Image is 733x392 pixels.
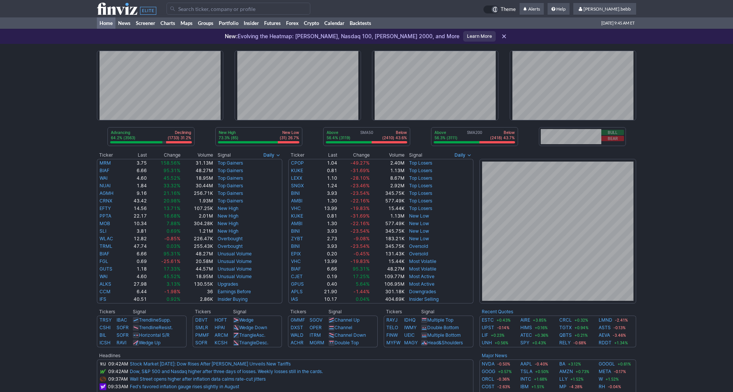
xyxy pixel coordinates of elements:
[559,331,572,339] a: QBTS
[584,6,631,12] span: [PERSON_NAME].bebb
[350,213,370,219] span: -31.69%
[434,135,458,140] p: 56.3% (3111)
[386,340,400,345] a: MYFW
[97,17,115,29] a: Home
[601,17,635,29] span: [DATE] 9:45 AM ET
[599,316,612,324] a: LMND
[350,190,370,196] span: -23.54%
[125,190,147,197] td: 9.16
[409,221,429,226] a: New Low
[427,340,463,345] a: Head&Shoulders
[100,205,111,211] a: EFTY
[115,17,133,29] a: News
[100,266,112,272] a: GUTS
[125,182,147,190] td: 1.84
[117,332,129,338] a: SOFR
[404,317,416,323] a: IDHQ
[288,151,315,159] th: Ticker
[291,325,303,330] a: DXST
[490,135,515,140] p: (2418) 43.7%
[370,182,405,190] td: 2.92M
[322,17,347,29] a: Calendar
[599,360,615,368] a: GOOGL
[326,130,408,141] div: SMA50
[139,325,173,330] a: TrendlineResist.
[454,151,465,159] span: Daily
[216,17,241,29] a: Portfolio
[427,332,461,338] a: Multiple Bottom
[261,17,283,29] a: Futures
[291,236,303,241] a: ZYBT
[130,361,291,367] a: Stock Market [DATE]: Dow Rises After [PERSON_NAME] Unveils New Tariffs
[520,339,529,347] a: SPY
[501,5,516,14] span: Theme
[225,33,459,40] p: Evolving the Heatmap: [PERSON_NAME], Nasdaq 100, [PERSON_NAME] 2000, and More
[218,243,243,249] a: Overbought
[520,324,532,331] a: HIMS
[163,183,181,188] span: 33.32%
[215,317,227,323] a: HOFT
[181,167,213,174] td: 48.27M
[559,368,573,375] a: AMZN
[100,236,113,241] a: WLAC
[599,324,611,331] a: ASTS
[350,175,370,181] span: -28.10%
[218,183,243,188] a: Top Gainers
[100,228,106,234] a: SLI
[409,281,434,287] a: Most Active
[350,221,370,226] span: -22.16%
[559,375,568,383] a: LLY
[218,251,252,257] a: Unusual Volume
[291,251,301,257] a: EPIX
[482,353,507,358] b: Major News
[291,228,300,234] a: BINI
[520,316,530,324] a: AIRE
[181,151,213,159] th: Volume
[301,17,322,29] a: Crypto
[370,174,405,182] td: 8.67M
[291,243,300,249] a: BINI
[315,174,338,182] td: 1.10
[520,383,529,390] a: IBM
[181,174,213,182] td: 18.95M
[315,212,338,220] td: 0.81
[125,227,147,235] td: 3.81
[167,221,181,226] span: 7.88%
[315,190,338,197] td: 3.93
[218,236,243,241] a: Overbought
[218,205,238,211] a: New High
[219,130,238,135] p: New High
[100,198,112,204] a: CRNX
[218,213,238,219] a: New High
[100,317,112,323] a: TRSY
[100,168,109,173] a: BIAF
[291,258,301,264] a: VHC
[291,205,301,211] a: VHC
[139,325,159,330] span: Trendline
[409,160,432,166] a: Top Losers
[350,228,370,234] span: -23.54%
[125,250,147,258] td: 6.66
[573,3,636,15] a: [PERSON_NAME].bebb
[350,205,370,211] span: -19.83%
[315,182,338,190] td: 1.24
[218,190,243,196] a: Top Gainers
[350,160,370,166] span: -49.27%
[239,317,254,323] a: Wedge
[335,340,359,345] a: Double Top
[338,151,370,159] th: Change
[218,296,247,302] a: Insider Buying
[117,317,127,323] a: IBAC
[409,168,432,173] a: Top Losers
[559,316,572,324] a: CRCL
[315,220,338,227] td: 1.30
[409,251,428,257] a: Oversold
[100,213,111,219] a: PPTA
[263,151,274,159] span: Daily
[100,296,106,302] a: IFS
[370,159,405,167] td: 2.40M
[482,339,492,347] a: UNH
[291,160,304,166] a: CPOP
[163,190,181,196] span: 21.16%
[409,236,429,241] a: New Low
